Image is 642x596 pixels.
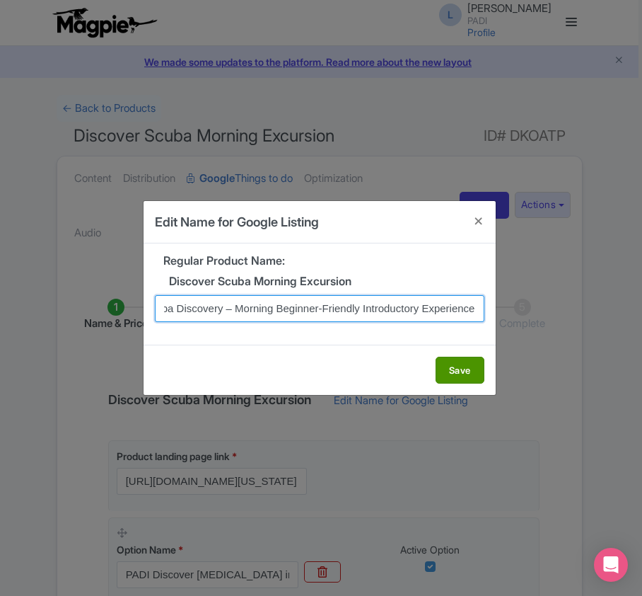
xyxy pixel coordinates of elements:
h4: Edit Name for Google Listing [155,212,319,231]
div: Open Intercom Messenger [594,548,628,582]
button: Close [462,201,496,241]
input: Name for Product on Google [155,295,484,322]
h5: Regular Product Name: [155,255,484,268]
button: Save [436,357,484,384]
h5: Discover Scuba Morning Excursion [155,275,484,288]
